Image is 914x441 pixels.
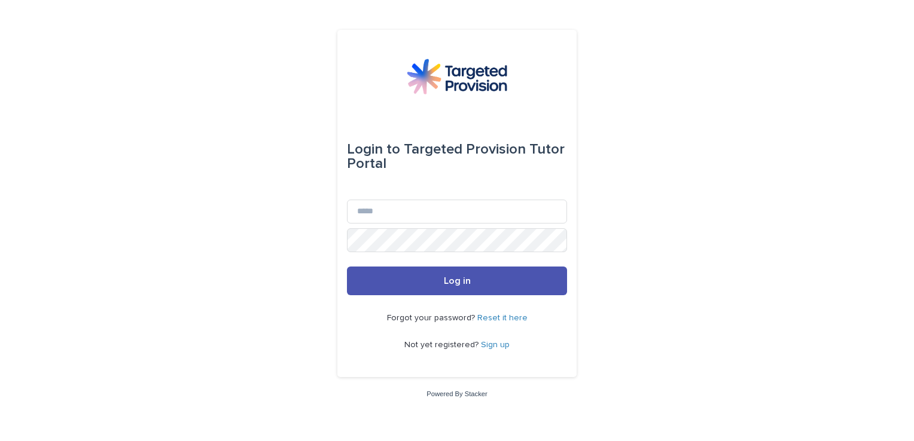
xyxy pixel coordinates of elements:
[404,341,481,349] span: Not yet registered?
[477,314,528,322] a: Reset it here
[481,341,510,349] a: Sign up
[426,390,487,397] a: Powered By Stacker
[347,142,400,157] span: Login to
[387,314,477,322] span: Forgot your password?
[347,267,567,295] button: Log in
[347,133,567,180] div: Targeted Provision Tutor Portal
[444,276,471,286] span: Log in
[407,59,507,94] img: M5nRWzHhSzIhMunXDL62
